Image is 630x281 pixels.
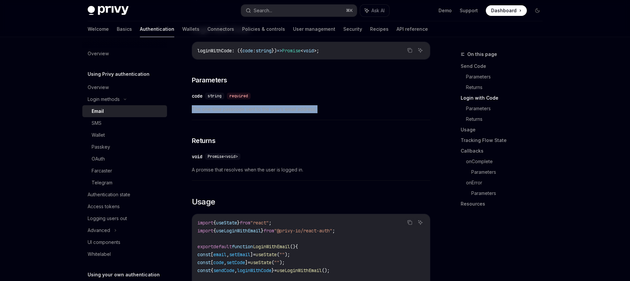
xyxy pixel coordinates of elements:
[82,48,167,60] a: Overview
[248,259,250,265] span: =
[250,259,272,265] span: useState
[92,119,102,127] div: SMS
[82,165,167,177] a: Farcaster
[208,93,222,99] span: string
[88,83,109,91] div: Overview
[290,244,295,250] span: ()
[82,177,167,189] a: Telegram
[92,155,105,163] div: OAuth
[211,267,213,273] span: {
[197,48,232,54] span: loginWithCode
[197,228,213,234] span: import
[272,267,274,273] span: }
[88,70,149,78] h5: Using Privy authentication
[88,271,160,279] h5: Using your own authentication
[182,21,199,37] a: Wallets
[532,5,543,16] button: Toggle dark mode
[213,252,227,258] span: email
[82,117,167,129] a: SMS
[277,48,282,54] span: =>
[256,252,277,258] span: useState
[192,93,202,99] div: code
[295,244,298,250] span: {
[227,252,229,258] span: ,
[82,141,167,153] a: Passkey
[256,48,272,54] span: string
[92,143,110,151] div: Passkey
[274,228,332,234] span: "@privy-io/react-auth"
[92,179,112,187] div: Telegram
[466,156,548,167] a: onComplete
[197,220,213,226] span: import
[466,82,548,93] a: Returns
[213,228,216,234] span: {
[471,188,548,199] a: Parameters
[88,21,109,37] a: Welcome
[232,244,253,250] span: function
[491,7,517,14] span: Dashboard
[416,218,425,227] button: Ask AI
[416,46,425,55] button: Ask AI
[197,244,213,250] span: export
[274,259,279,265] span: ""
[92,131,105,139] div: Wallet
[343,21,362,37] a: Security
[461,135,548,146] a: Tracking Flow State
[303,48,314,54] span: void
[211,252,213,258] span: [
[88,50,109,58] div: Overview
[405,218,414,227] button: Copy the contents from the code block
[461,93,548,103] a: Login with Code
[208,154,238,159] span: Promise<void>
[82,105,167,117] a: Email
[82,153,167,165] a: OAuth
[279,259,285,265] span: );
[272,259,274,265] span: (
[250,252,253,258] span: ]
[88,95,120,103] div: Login methods
[242,21,285,37] a: Policies & controls
[240,220,250,226] span: from
[192,197,215,207] span: Usage
[471,167,548,177] a: Parameters
[213,267,234,273] span: sendCode
[264,228,274,234] span: from
[207,21,234,37] a: Connectors
[88,250,111,258] div: Whitelabel
[232,48,242,54] span: : ({
[461,61,548,71] a: Send Code
[245,259,248,265] span: ]
[82,189,167,201] a: Authentication state
[88,214,127,222] div: Logging users out
[197,259,211,265] span: const
[242,48,253,54] span: code
[360,5,389,17] button: Ask AI
[253,252,256,258] span: =
[88,191,130,199] div: Authentication state
[88,226,110,234] div: Advanced
[227,93,251,99] div: required
[439,7,452,14] a: Demo
[272,48,277,54] span: })
[192,166,430,174] span: A promise that resolves when the user is logged in.
[301,48,303,54] span: <
[293,21,335,37] a: User management
[279,252,285,258] span: ""
[461,124,548,135] a: Usage
[282,48,301,54] span: Promise
[332,228,335,234] span: ;
[277,252,279,258] span: (
[211,259,213,265] span: [
[92,107,104,115] div: Email
[117,21,132,37] a: Basics
[316,48,319,54] span: ;
[192,105,430,113] span: The one-time passcode sent to the user’s email address.
[82,81,167,93] a: Overview
[82,201,167,212] a: Access tokens
[213,244,232,250] span: default
[277,267,322,273] span: useLoginWithEmail
[261,228,264,234] span: }
[88,238,120,246] div: UI components
[88,203,120,211] div: Access tokens
[314,48,316,54] span: >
